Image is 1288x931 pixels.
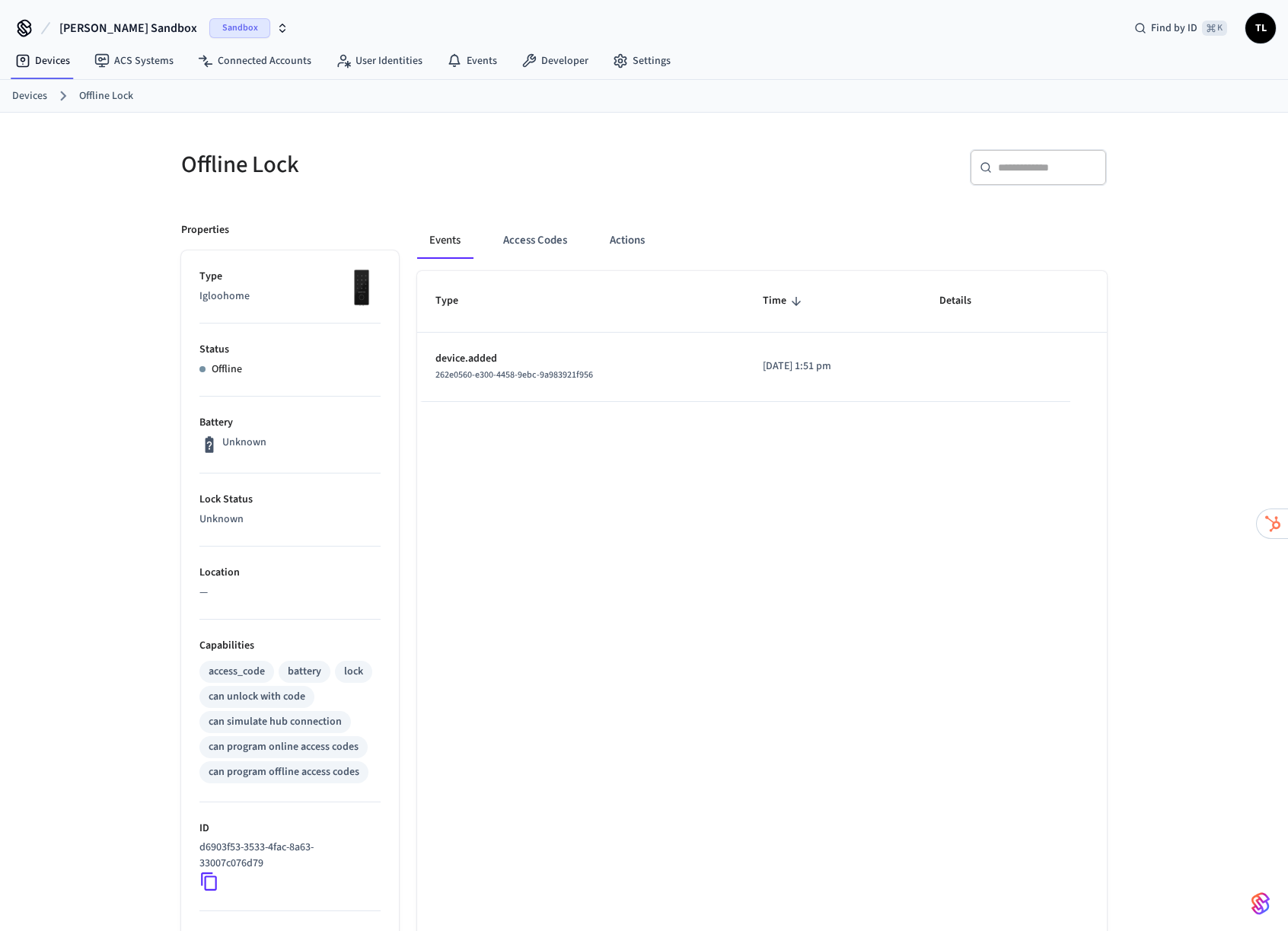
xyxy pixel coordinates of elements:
div: ant example [417,222,1107,259]
p: Properties [181,222,229,238]
p: Offline [212,362,242,378]
a: ACS Systems [82,47,186,75]
a: User Identities [324,47,435,75]
span: Details [939,289,991,313]
a: Devices [12,88,47,104]
p: Location [199,565,381,581]
p: ID [199,821,381,837]
span: ⌘ K [1202,21,1227,36]
span: 262e0560-e300-4458-9ebc-9a983921f956 [435,368,593,381]
div: can program offline access codes [209,764,359,780]
span: Sandbox [209,18,270,38]
p: Unknown [222,435,266,451]
p: d6903f53-3533-4fac-8a63-33007c076d79 [199,840,375,872]
span: [PERSON_NAME] Sandbox [59,19,197,37]
a: Devices [3,47,82,75]
p: Status [199,342,381,358]
div: access_code [209,664,265,680]
button: Events [417,222,473,259]
button: Access Codes [491,222,579,259]
table: sticky table [417,271,1107,401]
img: igloohome_deadbolt_2s [343,269,381,307]
p: Battery [199,415,381,431]
span: TL [1247,14,1274,42]
p: Capabilities [199,638,381,654]
button: TL [1245,13,1276,43]
p: Lock Status [199,492,381,508]
p: Type [199,269,381,285]
div: can simulate hub connection [209,714,342,730]
span: Find by ID [1151,21,1197,36]
div: lock [344,664,363,680]
a: Events [435,47,509,75]
p: device.added [435,351,726,367]
div: can program online access codes [209,739,359,755]
p: Unknown [199,512,381,528]
span: Type [435,289,478,313]
a: Developer [509,47,601,75]
button: Actions [598,222,657,259]
span: Time [763,289,806,313]
a: Settings [601,47,683,75]
a: Offline Lock [79,88,133,104]
h5: Offline Lock [181,149,635,180]
p: Igloohome [199,289,381,304]
div: Find by ID⌘ K [1122,14,1239,42]
a: Connected Accounts [186,47,324,75]
img: SeamLogoGradient.69752ec5.svg [1251,891,1270,916]
p: [DATE] 1:51 pm [763,359,904,375]
div: battery [288,664,321,680]
div: can unlock with code [209,689,305,705]
p: — [199,585,381,601]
